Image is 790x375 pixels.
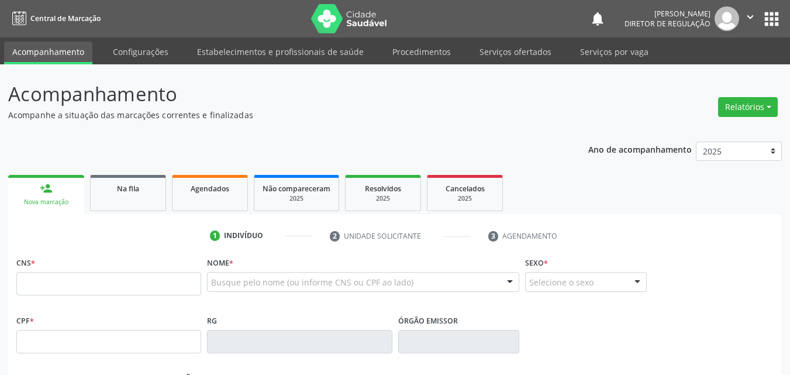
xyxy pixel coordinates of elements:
[4,42,92,64] a: Acompanhamento
[189,42,372,62] a: Estabelecimentos e profissionais de saúde
[354,194,412,203] div: 2025
[588,142,692,156] p: Ano de acompanhamento
[436,194,494,203] div: 2025
[8,80,550,109] p: Acompanhamento
[211,276,413,288] span: Busque pelo nome (ou informe CNS ou CPF ao lado)
[263,184,330,194] span: Não compareceram
[16,198,76,207] div: Nova marcação
[263,194,330,203] div: 2025
[744,11,757,23] i: 
[446,184,485,194] span: Cancelados
[365,184,401,194] span: Resolvidos
[30,13,101,23] span: Central de Marcação
[625,9,710,19] div: [PERSON_NAME]
[715,6,739,31] img: img
[529,276,594,288] span: Selecione o sexo
[525,254,548,272] label: Sexo
[8,109,550,121] p: Acompanhe a situação das marcações correntes e finalizadas
[224,230,263,241] div: Indivíduo
[210,230,220,241] div: 1
[718,97,778,117] button: Relatórios
[625,19,710,29] span: Diretor de regulação
[207,312,217,330] label: RG
[16,312,34,330] label: CPF
[105,42,177,62] a: Configurações
[384,42,459,62] a: Procedimentos
[8,9,101,28] a: Central de Marcação
[761,9,782,29] button: apps
[191,184,229,194] span: Agendados
[16,254,35,272] label: CNS
[207,254,233,272] label: Nome
[117,184,139,194] span: Na fila
[398,312,458,330] label: Órgão emissor
[739,6,761,31] button: 
[40,182,53,195] div: person_add
[572,42,657,62] a: Serviços por vaga
[589,11,606,27] button: notifications
[471,42,560,62] a: Serviços ofertados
